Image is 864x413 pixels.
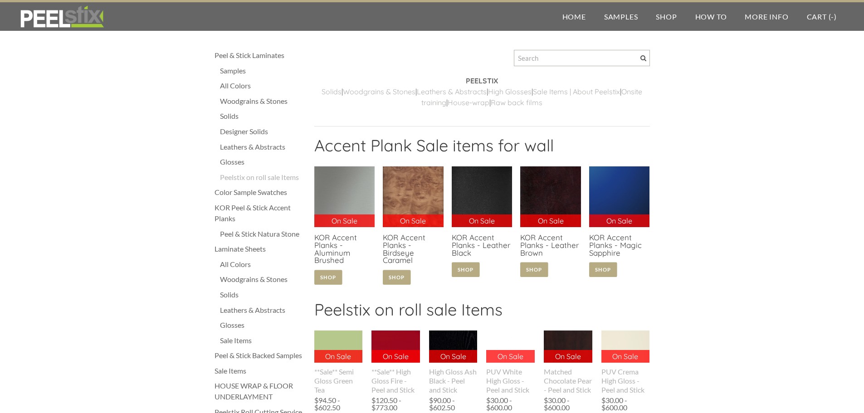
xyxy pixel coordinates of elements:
[544,367,592,394] div: Matched Chocolate Pear - Peel and Stick
[215,380,305,402] a: HOUSE WRAP & FLOOR UNDERLAYMENT
[220,141,305,152] a: Leathers & Abstracts
[215,50,305,61] a: Peel & Stick Laminates
[491,98,539,107] a: Raw back film
[446,98,448,107] span: |
[544,397,592,411] div: $30.00 - $600.00
[544,330,592,363] img: s832171791223022656_p705_i1_w400.jpeg
[798,2,846,31] a: Cart (-)
[595,2,647,31] a: Samples
[314,136,650,162] h2: Accent Plank Sale items for wall
[640,55,646,61] span: Search
[415,87,417,96] span: |
[371,397,420,411] div: $120.50 - $773.00
[215,365,305,376] a: Sale Items
[486,330,535,363] img: s832171791223022656_p540_i1_w400.jpeg
[314,330,363,394] a: On Sale **Sale** Semi Gloss Green Tea
[371,330,420,394] a: On Sale **Sale** High Gloss Fire - Peel and Stick
[544,350,592,363] p: On Sale
[466,76,498,85] strong: PEELSTIX
[371,350,420,363] p: On Sale
[215,350,305,361] a: Peel & Stick Backed Samples
[18,5,106,28] img: REFACE SUPPLIES
[220,96,305,107] a: Woodgrains & Stones
[220,259,305,270] a: All Colors
[544,330,592,394] a: On Sale Matched Chocolate Pear - Peel and Stick
[220,305,305,316] a: Leathers & Abstracts
[220,65,305,76] a: Samples
[553,2,595,31] a: Home
[220,80,305,91] a: All Colors
[486,367,535,394] div: PUV White High Gloss - Peel and Stick
[220,274,305,285] a: Woodgrains & Stones
[215,202,305,224] a: KOR Peel & Stick Accent Planks
[539,98,542,107] a: s
[486,350,535,363] p: On Sale
[220,228,305,239] a: Peel & Stick Natura Stone
[314,367,363,394] div: **Sale** Semi Gloss Green Tea
[488,87,532,96] a: High Glosses
[220,335,305,346] a: Sale Items
[448,98,489,107] a: House-wrap
[371,330,420,363] img: s832171791223022656_p500_i1_w400.jpeg
[831,12,834,21] span: -
[429,330,478,363] img: s832171791223022656_p497_i1_w400.jpeg
[686,2,736,31] a: How To
[483,87,487,96] a: s
[343,87,412,96] a: Woodgrains & Stone
[215,187,305,198] a: Color Sample Swatches
[314,350,363,363] p: On Sale
[220,126,305,137] a: Designer Solids
[342,87,343,96] span: |
[429,330,478,394] a: On Sale High Gloss Ash Black - Peel and Stick
[601,330,650,363] img: s832171791223022656_p706_i1_w390.jpeg
[647,2,686,31] a: Shop
[417,87,483,96] a: Leathers & Abstract
[514,50,650,66] input: Search
[220,172,305,183] a: Peelstix on roll sale Items
[601,350,650,363] p: On Sale
[314,323,363,371] img: s832171791223022656_p897_i3_w500.jpeg
[220,156,305,167] a: Glosses
[736,2,797,31] a: More Info
[429,350,478,363] p: On Sale
[533,87,620,96] a: Sale Items | About Peelstix
[220,111,305,121] a: Solids
[487,87,488,96] span: |
[486,330,535,394] a: On Sale PUV White High Gloss - Peel and Stick
[215,243,305,254] a: Laminate Sheets
[371,367,420,394] div: **Sale** High Gloss Fire - Peel and Stick
[429,397,478,411] div: $90.00 - $602.50
[489,98,491,107] span: |
[314,397,363,411] div: $94.50 - $602.50
[532,87,533,96] span: |
[412,87,415,96] a: s
[429,367,478,394] div: High Gloss Ash Black - Peel and Stick
[601,367,650,394] div: PUV Crema High Gloss - Peel and Stick
[220,289,305,300] a: Solids
[220,320,305,330] a: Glosses
[601,330,650,394] a: On Sale PUV Crema High Gloss - Peel and Stick
[486,397,535,411] div: $30.00 - $600.00
[601,397,650,411] div: $30.00 - $600.00
[314,300,650,326] h2: Peelstix on roll sale Items
[322,87,342,96] a: ​Solids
